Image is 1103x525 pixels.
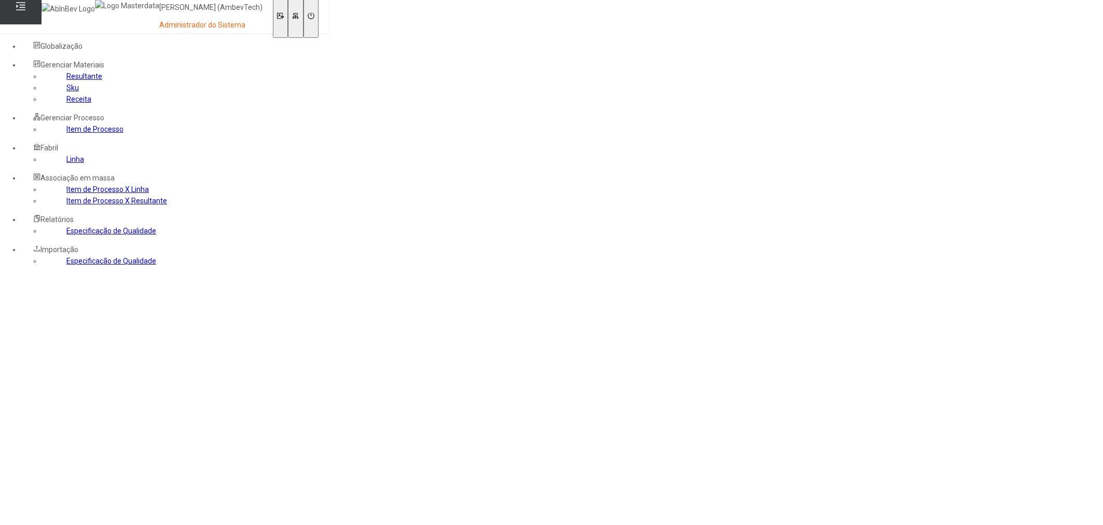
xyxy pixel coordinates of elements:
[66,125,123,133] a: Item de Processo
[66,84,79,92] a: Sku
[66,197,167,205] a: Item de Processo X Resultante
[40,61,104,69] span: Gerenciar Materiais
[66,227,156,235] a: Especificação de Qualidade
[66,257,156,265] a: Especificação de Qualidade
[40,144,58,152] span: Fabril
[40,215,74,224] span: Relatórios
[66,185,149,194] a: Item de Processo X Linha
[40,114,104,122] span: Gerenciar Processo
[42,3,95,15] img: AbInBev Logo
[159,20,263,31] p: Administrador do Sistema
[66,95,91,103] a: Receita
[66,72,102,80] a: Resultante
[159,3,263,13] p: [PERSON_NAME] (AmbevTech)
[40,245,78,254] span: Importação
[40,174,115,182] span: Associação em massa
[66,155,84,163] a: Linha
[40,42,82,50] span: Globalização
